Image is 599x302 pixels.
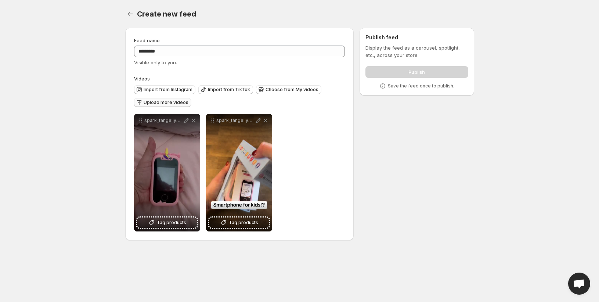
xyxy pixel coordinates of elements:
button: Choose from My videos [256,85,321,94]
span: Upload more videos [144,100,188,105]
span: Create new feed [137,10,196,18]
p: spark_tangellymyshopifycom_f1774acc-75f7-4aae-9faf-62c3c0c53d3e [216,118,255,123]
button: Upload more videos [134,98,191,107]
span: Tag products [157,219,186,226]
span: Feed name [134,37,160,43]
span: Choose from My videos [266,87,318,93]
div: spark_tangellymyshopifycom_2cdf8663-aba1-4cc0-9d7a-c058b87b3ac7-previewTag products [134,114,200,231]
span: Videos [134,76,150,82]
span: Tag products [229,219,258,226]
div: spark_tangellymyshopifycom_f1774acc-75f7-4aae-9faf-62c3c0c53d3eTag products [206,114,272,231]
p: spark_tangellymyshopifycom_2cdf8663-aba1-4cc0-9d7a-c058b87b3ac7-preview [144,118,183,123]
button: Import from Instagram [134,85,195,94]
div: Open chat [568,273,590,295]
button: Import from TikTok [198,85,253,94]
span: Import from Instagram [144,87,192,93]
button: Tag products [209,217,269,228]
h2: Publish feed [365,34,468,41]
span: Import from TikTok [208,87,250,93]
p: Display the feed as a carousel, spotlight, etc., across your store. [365,44,468,59]
p: Save the feed once to publish. [388,83,454,89]
span: Visible only to you. [134,60,177,65]
button: Tag products [137,217,197,228]
button: Settings [125,9,136,19]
